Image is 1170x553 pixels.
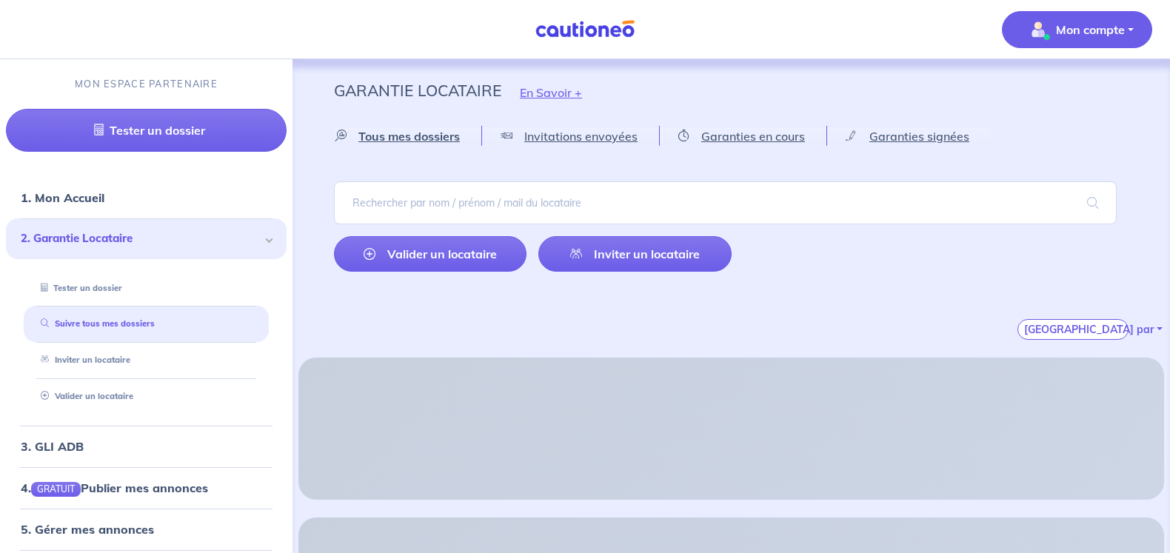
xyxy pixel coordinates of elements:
a: 1. Mon Accueil [21,190,104,205]
span: Garanties signées [869,129,969,144]
a: Invitations envoyées [482,127,659,146]
a: 5. Gérer mes annonces [21,522,154,537]
a: Tester un dossier [6,109,287,152]
div: 4.GRATUITPublier mes annonces [6,473,287,503]
p: MON ESPACE PARTENAIRE [75,77,218,91]
a: Valider un locataire [334,236,526,272]
p: Mon compte [1056,21,1125,38]
a: Garanties signées [827,127,991,146]
span: Invitations envoyées [524,129,638,144]
div: 5. Gérer mes annonces [6,515,287,544]
a: 4.GRATUITPublier mes annonces [21,480,208,495]
a: Garanties en cours [660,127,826,146]
p: Garantie Locataire [334,77,501,104]
div: 1. Mon Accueil [6,183,287,212]
div: Inviter un locataire [24,348,269,372]
img: illu_account_valid_menu.svg [1026,18,1050,41]
input: Rechercher par nom / prénom / mail du locataire [334,181,1117,224]
span: Garanties en cours [701,129,805,144]
a: Tous mes dossiers [334,127,481,146]
div: 3. GLI ADB [6,432,287,461]
span: search [1069,182,1117,224]
div: Suivre tous mes dossiers [24,312,269,336]
a: Inviter un locataire [538,236,731,272]
button: En Savoir + [501,71,601,114]
a: Valider un locataire [35,391,133,401]
a: 3. GLI ADB [21,439,84,454]
div: Tester un dossier [24,276,269,301]
span: Tous mes dossiers [358,129,460,144]
div: Valider un locataire [24,384,269,409]
img: Cautioneo [529,20,641,38]
button: illu_account_valid_menu.svgMon compte [1002,11,1152,48]
a: Inviter un locataire [35,355,130,365]
button: [GEOGRAPHIC_DATA] par [1017,319,1129,340]
a: Suivre tous mes dossiers [35,318,155,329]
span: 2. Garantie Locataire [21,230,261,247]
a: Tester un dossier [35,283,122,293]
div: 2. Garantie Locataire [6,218,287,259]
